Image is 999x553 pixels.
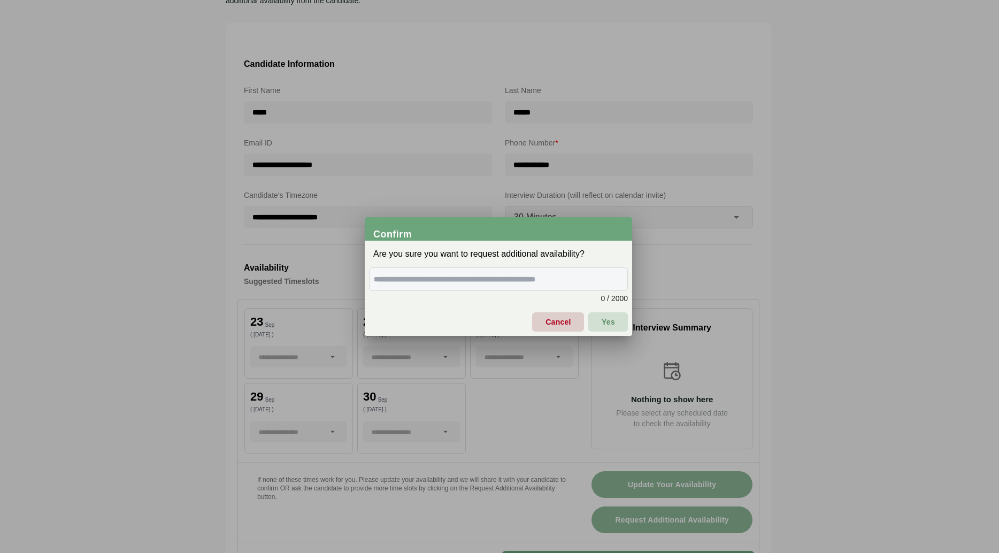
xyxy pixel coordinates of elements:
span: Yes [601,311,615,333]
span: Cancel [545,311,571,333]
button: Cancel [532,312,584,332]
div: Confirm [373,229,632,240]
div: 0 / 2000 [369,293,628,304]
div: Are you sure you want to request additional availability? [365,241,632,267]
button: Yes [588,312,628,332]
